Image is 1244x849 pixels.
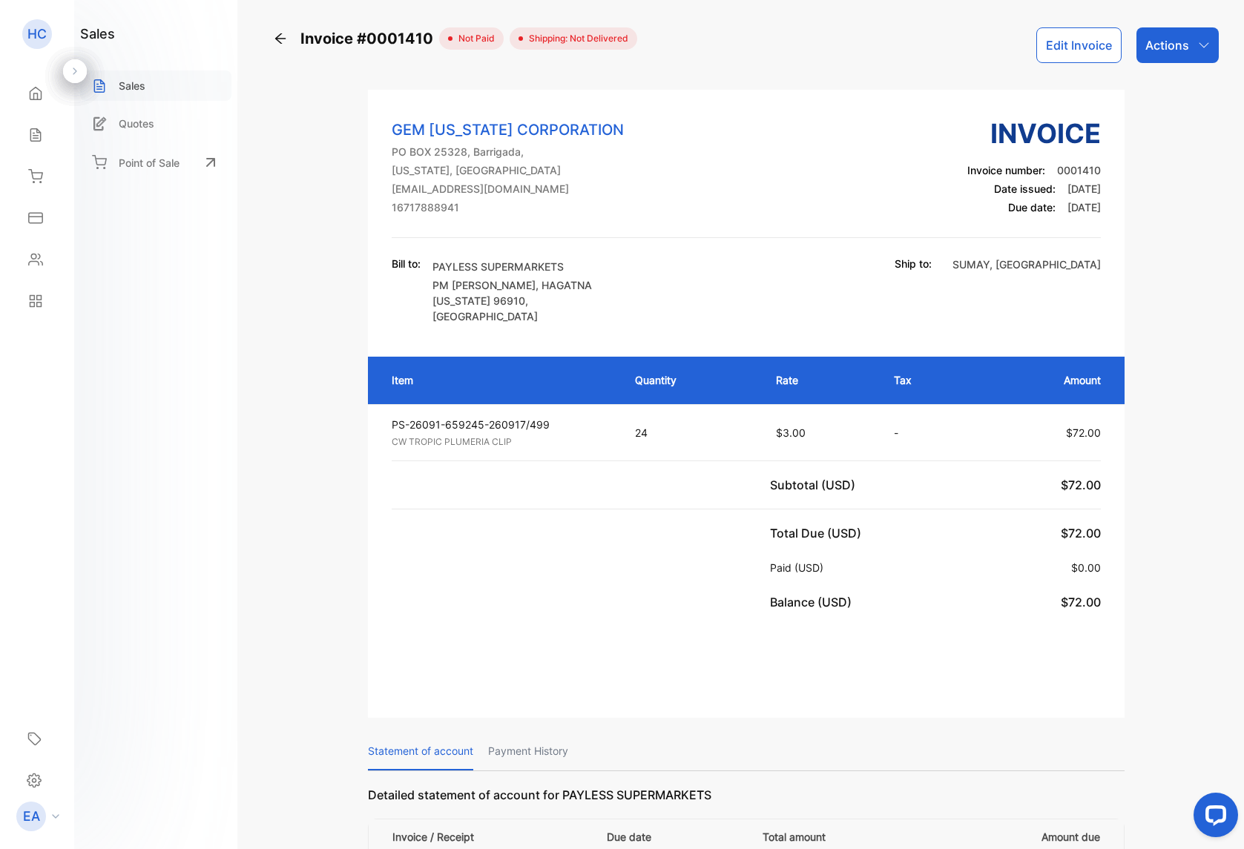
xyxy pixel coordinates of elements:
[770,560,829,575] p: Paid (USD)
[1061,526,1101,541] span: $72.00
[607,826,732,845] p: Due date
[1136,27,1219,63] button: Actions
[80,24,115,44] h1: sales
[1067,182,1101,195] span: [DATE]
[392,144,624,159] p: PO BOX 25328, Barrigada,
[994,182,1056,195] span: Date issued:
[894,372,958,388] p: Tax
[80,108,231,139] a: Quotes
[776,372,864,388] p: Rate
[946,826,1100,845] p: Amount due
[770,476,861,494] p: Subtotal (USD)
[1036,27,1122,63] button: Edit Invoice
[23,807,40,826] p: EA
[432,279,592,307] span: PM [PERSON_NAME], HAGATNA [US_STATE] 96910
[300,27,439,50] span: Invoice #0001410
[770,524,867,542] p: Total Due (USD)
[392,162,624,178] p: [US_STATE], [GEOGRAPHIC_DATA]
[770,593,858,611] p: Balance (USD)
[119,116,154,131] p: Quotes
[488,733,568,770] p: Payment History
[523,32,628,45] span: Shipping: Not Delivered
[119,155,180,171] p: Point of Sale
[80,70,231,101] a: Sales
[1067,201,1101,214] span: [DATE]
[452,32,495,45] span: not paid
[392,181,624,196] p: [EMAIL_ADDRESS][DOMAIN_NAME]
[895,256,932,271] p: Ship to:
[27,24,47,44] p: HC
[635,425,747,440] p: 24
[894,425,958,440] p: -
[763,826,927,845] p: Total amount
[392,435,608,449] p: CW TROPIC PLUMERIA CLIP
[119,78,145,93] p: Sales
[80,146,231,179] a: Point of Sale
[952,258,990,271] span: SUMAY
[368,786,1125,819] p: Detailed statement of account for PAYLESS SUPERMARKETS
[1061,595,1101,610] span: $72.00
[635,372,747,388] p: Quantity
[1008,201,1056,214] span: Due date:
[392,256,421,271] p: Bill to:
[990,258,1101,271] span: , [GEOGRAPHIC_DATA]
[1057,164,1101,176] span: 0001410
[392,417,608,432] p: PS-26091-659245-260917/499
[1145,36,1189,54] p: Actions
[392,826,589,845] p: Invoice / Receipt
[392,372,605,388] p: Item
[967,113,1101,153] h3: Invoice
[989,372,1101,388] p: Amount
[1061,478,1101,492] span: $72.00
[368,733,473,770] p: Statement of account
[1182,787,1244,849] iframe: LiveChat chat widget
[967,164,1045,176] span: Invoice number:
[1066,426,1101,439] span: $72.00
[392,119,624,141] p: GEM [US_STATE] CORPORATION
[1071,561,1101,574] span: $0.00
[392,199,624,215] p: 16717888941
[432,259,603,274] p: PAYLESS SUPERMARKETS
[776,426,806,439] span: $3.00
